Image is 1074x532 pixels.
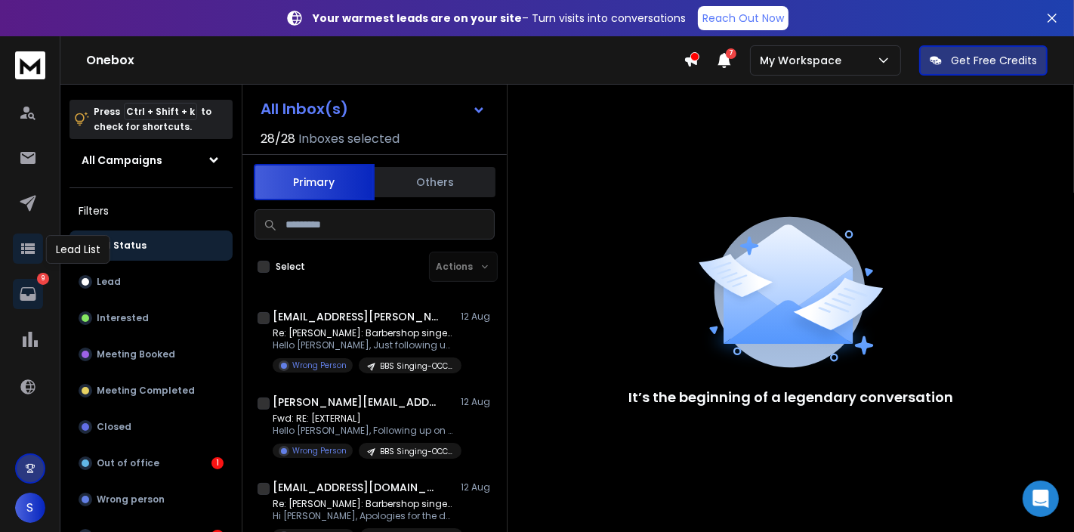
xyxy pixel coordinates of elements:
[273,394,439,410] h1: [PERSON_NAME][EMAIL_ADDRESS][DOMAIN_NAME]
[292,445,347,456] p: Wrong Person
[276,261,305,273] label: Select
[698,6,789,30] a: Reach Out Now
[248,94,498,124] button: All Inbox(s)
[760,53,847,68] p: My Workspace
[380,360,452,372] p: BBS Singing-OCC#1
[94,104,211,135] p: Press to check for shortcuts.
[628,387,953,408] p: It’s the beginning of a legendary conversation
[313,11,522,26] strong: Your warmest leads are on your site
[461,311,495,323] p: 12 Aug
[86,51,684,70] h1: Onebox
[69,339,233,370] button: Meeting Booked
[273,309,439,324] h1: [EMAIL_ADDRESS][PERSON_NAME][DOMAIN_NAME] +1
[461,396,495,408] p: 12 Aug
[211,457,224,469] div: 1
[97,493,165,506] p: Wrong person
[124,103,197,120] span: Ctrl + Shift + k
[37,273,49,285] p: 9
[97,276,121,288] p: Lead
[15,493,45,523] button: S
[98,240,147,252] p: All Status
[15,51,45,79] img: logo
[46,235,110,264] div: Lead List
[313,11,686,26] p: – Turn visits into conversations
[69,230,233,261] button: All Status
[69,303,233,333] button: Interested
[380,446,452,457] p: BBS Singing-OCC#1
[97,457,159,469] p: Out of office
[254,164,375,200] button: Primary
[261,130,295,148] span: 28 / 28
[69,267,233,297] button: Lead
[273,425,454,437] p: Hello [PERSON_NAME], Following up on the
[273,498,454,510] p: Re: [PERSON_NAME]: Barbershop singers in
[273,327,454,339] p: Re: [PERSON_NAME]: Barbershop singers
[97,421,131,433] p: Closed
[69,376,233,406] button: Meeting Completed
[919,45,1048,76] button: Get Free Credits
[461,481,495,493] p: 12 Aug
[97,385,195,397] p: Meeting Completed
[375,165,495,199] button: Others
[69,412,233,442] button: Closed
[951,53,1037,68] p: Get Free Credits
[13,279,43,309] a: 9
[69,200,233,221] h3: Filters
[298,130,400,148] h3: Inboxes selected
[69,448,233,478] button: Out of office1
[82,153,162,168] h1: All Campaigns
[726,48,736,59] span: 7
[261,101,348,116] h1: All Inbox(s)
[273,413,454,425] p: Fwd: RE: [EXTERNAL]
[97,312,149,324] p: Interested
[97,348,175,360] p: Meeting Booked
[69,484,233,515] button: Wrong person
[273,480,439,495] h1: [EMAIL_ADDRESS][DOMAIN_NAME]
[292,360,347,371] p: Wrong Person
[1023,481,1059,517] div: Open Intercom Messenger
[273,339,454,351] p: Hello [PERSON_NAME], Just following up to
[702,11,784,26] p: Reach Out Now
[69,145,233,175] button: All Campaigns
[273,510,454,522] p: Hi [PERSON_NAME], Apologies for the delay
